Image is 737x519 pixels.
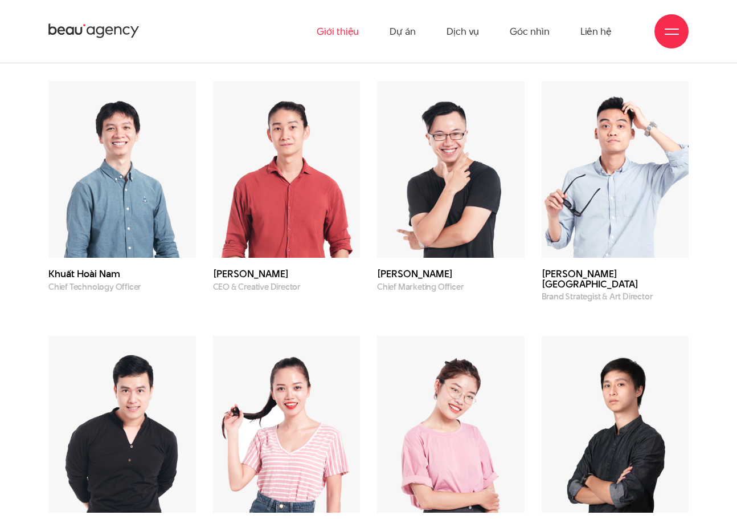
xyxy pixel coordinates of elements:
img: Đào Hải Sơn [542,81,689,258]
img: Tạ Bích Huyền [377,336,525,513]
p: Chief Marketing Officer [377,282,525,292]
h3: [PERSON_NAME][GEOGRAPHIC_DATA] [542,269,689,289]
img: Khuất Hoài Nam [48,81,196,258]
img: Quách Đông Duy Anh [542,336,689,513]
img: Nguyễn Cường Bách [377,81,525,258]
p: Chief Technology Officer [48,282,196,292]
img: Phan Trọng Thắng [48,336,196,513]
p: Brand Strategist & Art Director [542,292,689,302]
h3: Khuất Hoài Nam [48,269,196,279]
img: Phạm Hoàng Hà [213,81,361,258]
h3: [PERSON_NAME] [377,269,525,279]
h3: [PERSON_NAME] [213,269,361,279]
img: Bùi Thị Hoà [213,336,361,513]
p: CEO & Creative Director [213,282,361,292]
